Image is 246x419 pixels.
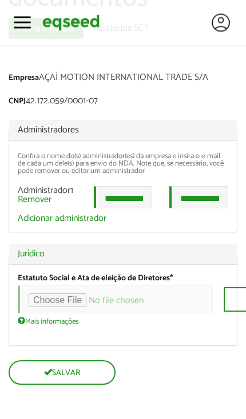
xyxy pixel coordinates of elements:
[9,360,116,385] button: Salvar
[42,13,100,32] img: EqSeed
[18,249,228,259] a: Jurídico
[9,98,26,106] label: CNPJ
[9,74,39,82] label: Empresa
[9,186,85,204] div: Administrador
[170,272,173,285] span: Este campo é obrigatório.
[70,183,73,198] span: 1
[9,73,237,85] div: AÇAÍ MOTION INTERNATIONAL TRADE S/A
[9,96,237,108] div: 42.172.059/0001-07
[18,122,79,138] span: Administradores
[18,316,78,325] a: Mais informações
[18,214,106,223] a: Adicionar administrador
[18,195,51,204] a: Remover
[18,152,228,175] div: Confira o nome do(s) administrador(es) da empresa e insira o e-mail de cada um dele(s) para envio...
[18,275,173,283] label: Estatuto Social e Ata de eleição de Diretores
